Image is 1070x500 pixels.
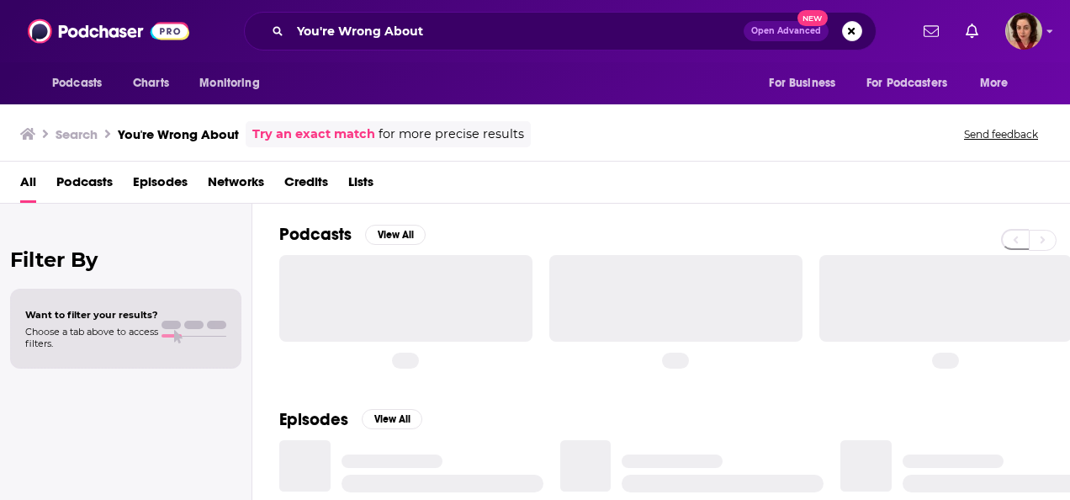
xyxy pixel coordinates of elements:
[52,72,102,95] span: Podcasts
[284,168,328,203] a: Credits
[959,17,985,45] a: Show notifications dropdown
[133,72,169,95] span: Charts
[10,247,241,272] h2: Filter By
[118,126,239,142] h3: You're Wrong About
[244,12,877,51] div: Search podcasts, credits, & more...
[866,72,947,95] span: For Podcasters
[348,168,373,203] a: Lists
[28,15,189,47] img: Podchaser - Follow, Share and Rate Podcasts
[133,168,188,203] a: Episodes
[279,409,422,430] a: EpisodesView All
[20,168,36,203] a: All
[1005,13,1042,50] span: Logged in as hdrucker
[252,125,375,144] a: Try an exact match
[56,168,113,203] a: Podcasts
[917,17,946,45] a: Show notifications dropdown
[751,27,821,35] span: Open Advanced
[379,125,524,144] span: for more precise results
[188,67,281,99] button: open menu
[797,10,828,26] span: New
[744,21,829,41] button: Open AdvancedNew
[290,18,744,45] input: Search podcasts, credits, & more...
[1005,13,1042,50] button: Show profile menu
[968,67,1030,99] button: open menu
[279,224,352,245] h2: Podcasts
[40,67,124,99] button: open menu
[1005,13,1042,50] img: User Profile
[122,67,179,99] a: Charts
[362,409,422,429] button: View All
[25,309,158,321] span: Want to filter your results?
[208,168,264,203] a: Networks
[855,67,972,99] button: open menu
[769,72,835,95] span: For Business
[365,225,426,245] button: View All
[279,409,348,430] h2: Episodes
[25,326,158,349] span: Choose a tab above to access filters.
[279,224,426,245] a: PodcastsView All
[980,72,1009,95] span: More
[56,126,98,142] h3: Search
[757,67,856,99] button: open menu
[199,72,259,95] span: Monitoring
[959,127,1043,141] button: Send feedback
